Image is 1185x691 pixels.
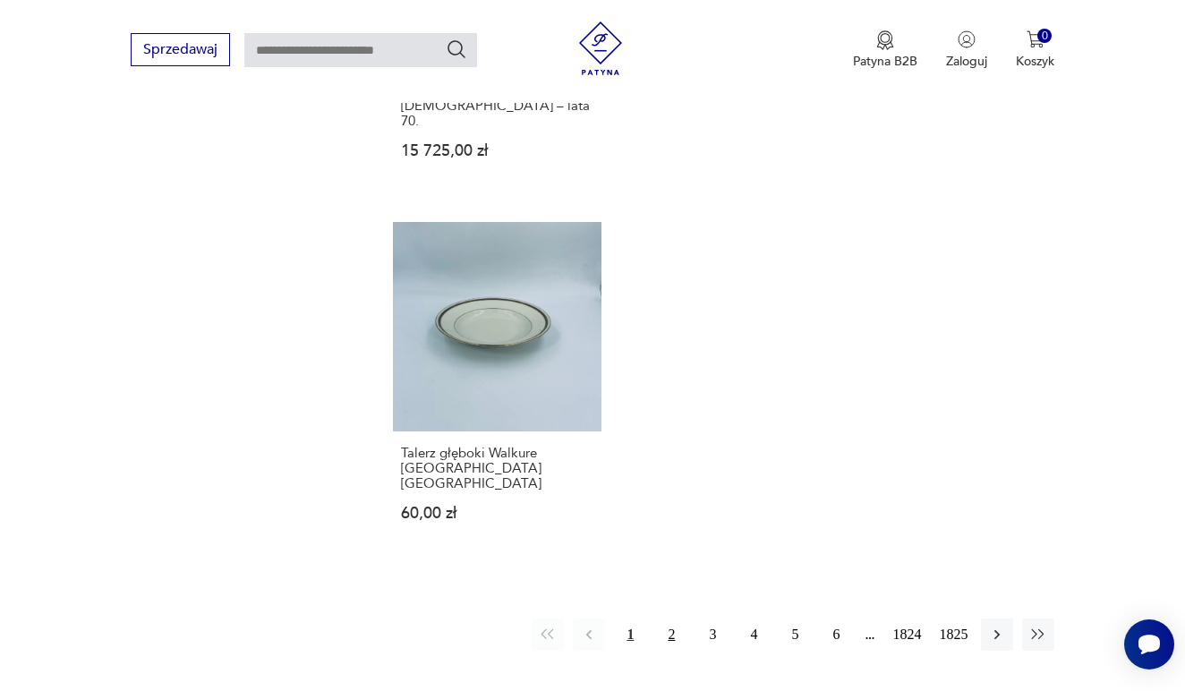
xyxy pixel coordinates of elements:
[779,618,811,651] button: 5
[1037,29,1053,44] div: 0
[853,53,917,70] p: Patyna B2B
[876,30,894,50] img: Ikona medalu
[1124,619,1174,670] iframe: Smartsupp widget button
[853,30,917,70] button: Patyna B2B
[1027,30,1044,48] img: Ikona koszyka
[946,30,987,70] button: Zaloguj
[934,618,972,651] button: 1825
[614,618,646,651] button: 1
[131,45,230,57] a: Sprzedawaj
[131,33,230,66] button: Sprzedawaj
[401,53,593,129] h3: Dwuosobowa brutalistyczna skórzana sofa z funkcją [GEOGRAPHIC_DATA] – [DEMOGRAPHIC_DATA] – lata 70.
[401,143,593,158] p: 15 725,00 zł
[655,618,687,651] button: 2
[401,446,593,491] h3: Talerz głęboki Walkure [GEOGRAPHIC_DATA] [GEOGRAPHIC_DATA]
[574,21,627,75] img: Patyna - sklep z meblami i dekoracjami vintage
[820,618,852,651] button: 6
[888,618,925,651] button: 1824
[853,30,917,70] a: Ikona medaluPatyna B2B
[696,618,729,651] button: 3
[958,30,976,48] img: Ikonka użytkownika
[1016,30,1054,70] button: 0Koszyk
[946,53,987,70] p: Zaloguj
[1016,53,1054,70] p: Koszyk
[393,222,601,555] a: Talerz głęboki Walkure Bayreuth BavariaTalerz głęboki Walkure [GEOGRAPHIC_DATA] [GEOGRAPHIC_DATA]...
[446,38,467,60] button: Szukaj
[737,618,770,651] button: 4
[401,506,593,521] p: 60,00 zł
